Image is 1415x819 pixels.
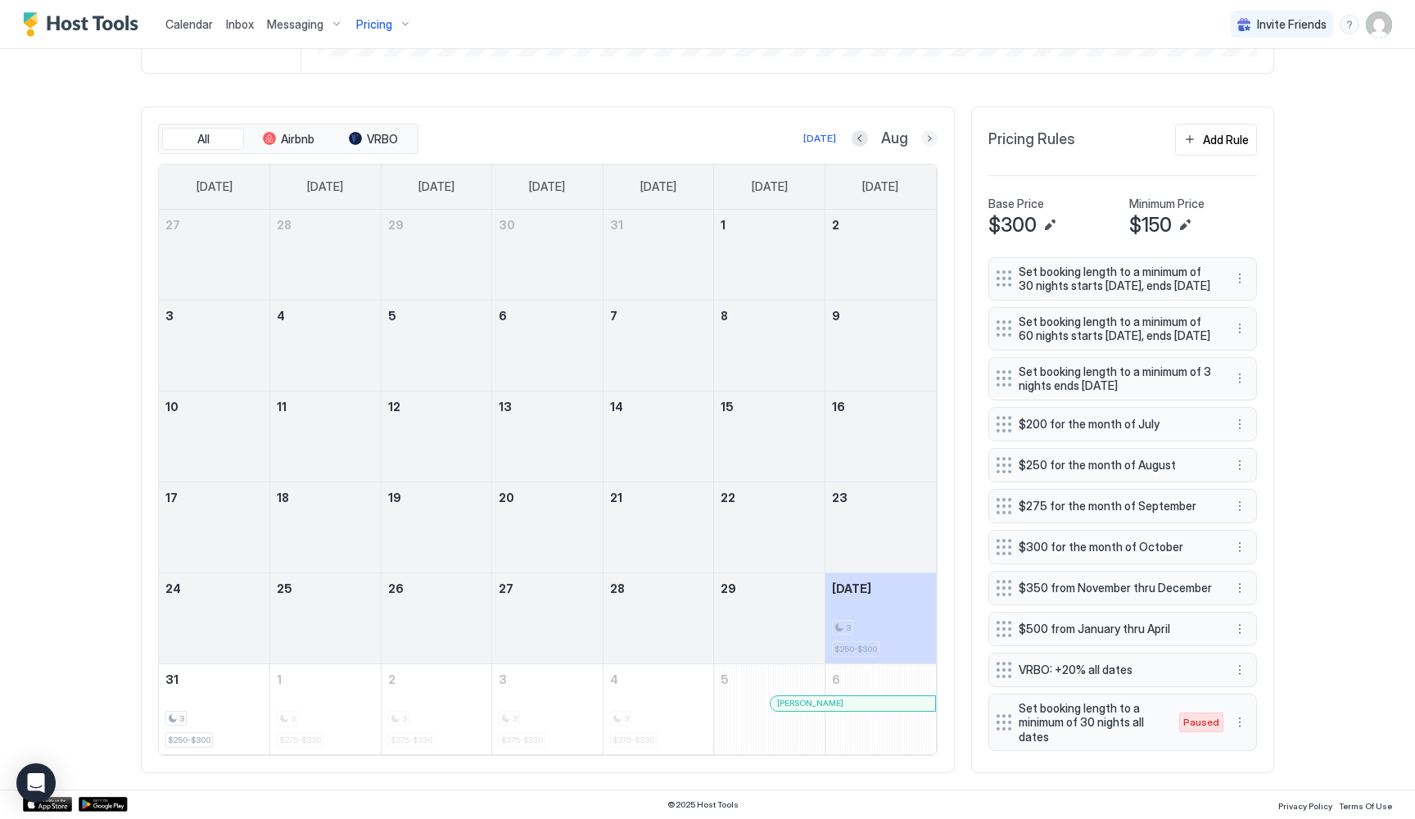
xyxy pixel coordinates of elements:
[307,179,343,194] span: [DATE]
[610,400,623,414] span: 14
[825,391,936,482] td: August 16, 2025
[825,301,936,331] a: August 9, 2025
[159,664,269,695] a: August 31, 2025
[1019,663,1214,677] span: VRBO: +20% all dates
[1019,701,1163,744] span: Set booking length to a minimum of 30 nights all dates
[381,663,492,754] td: September 2, 2025
[499,218,515,232] span: 30
[832,672,840,686] span: 6
[1019,314,1214,343] span: Set booking length to a minimum of 60 nights starts [DATE], ends [DATE]
[721,218,726,232] span: 1
[832,491,848,505] span: 23
[640,179,676,194] span: [DATE]
[1019,581,1214,595] span: $350 from November thru December
[921,130,938,147] button: Next month
[513,165,581,209] a: Wednesday
[610,309,617,323] span: 7
[1366,11,1392,38] div: User profile
[1230,578,1250,598] button: More options
[277,491,289,505] span: 18
[492,482,603,513] a: August 20, 2025
[291,165,359,209] a: Monday
[270,300,382,391] td: August 4, 2025
[1230,660,1250,680] button: More options
[1257,17,1327,32] span: Invite Friends
[499,491,514,505] span: 20
[270,210,381,240] a: July 28, 2025
[988,213,1037,238] span: $300
[270,482,381,513] a: August 18, 2025
[270,573,381,604] a: August 25, 2025
[1230,369,1250,388] div: menu
[1278,801,1332,811] span: Privacy Policy
[180,165,249,209] a: Sunday
[270,572,382,663] td: August 25, 2025
[610,491,622,505] span: 21
[1278,796,1332,813] a: Privacy Policy
[168,735,210,745] span: $250-$300
[1230,319,1250,338] div: menu
[714,482,825,513] a: August 22, 2025
[159,210,270,301] td: July 27, 2025
[381,572,492,663] td: August 26, 2025
[1230,619,1250,639] button: More options
[270,663,382,754] td: September 1, 2025
[165,309,174,323] span: 3
[825,391,936,422] a: August 16, 2025
[752,179,788,194] span: [DATE]
[247,128,329,151] button: Airbnb
[270,301,381,331] a: August 4, 2025
[1230,269,1250,288] div: menu
[388,672,396,686] span: 2
[492,210,603,240] a: July 30, 2025
[492,300,604,391] td: August 6, 2025
[159,573,269,604] a: August 24, 2025
[159,391,269,422] a: August 10, 2025
[179,713,184,724] span: 3
[492,210,604,301] td: July 30, 2025
[492,301,603,331] a: August 6, 2025
[803,131,836,146] div: [DATE]
[381,482,492,572] td: August 19, 2025
[281,132,314,147] span: Airbnb
[267,17,323,32] span: Messaging
[277,672,282,686] span: 1
[603,572,714,663] td: August 28, 2025
[834,644,877,654] span: $250-$300
[1339,801,1392,811] span: Terms Of Use
[382,482,492,513] a: August 19, 2025
[610,672,618,686] span: 4
[604,482,714,513] a: August 21, 2025
[159,482,269,513] a: August 17, 2025
[270,391,381,422] a: August 11, 2025
[277,218,292,232] span: 28
[16,763,56,803] div: Open Intercom Messenger
[1019,265,1214,293] span: Set booking length to a minimum of 30 nights starts [DATE], ends [DATE]
[603,300,714,391] td: August 7, 2025
[825,210,936,240] a: August 2, 2025
[1040,215,1060,235] button: Edit
[382,573,492,604] a: August 26, 2025
[402,165,471,209] a: Tuesday
[714,482,825,572] td: August 22, 2025
[418,179,454,194] span: [DATE]
[270,391,382,482] td: August 11, 2025
[610,218,623,232] span: 31
[23,12,146,37] a: Host Tools Logo
[492,391,604,482] td: August 13, 2025
[1129,213,1172,238] span: $150
[499,309,507,323] span: 6
[381,300,492,391] td: August 5, 2025
[862,179,898,194] span: [DATE]
[165,581,181,595] span: 24
[1019,499,1214,514] span: $275 for the month of September
[499,672,507,686] span: 3
[499,581,513,595] span: 27
[79,797,128,812] a: Google Play Store
[1230,496,1250,516] div: menu
[529,179,565,194] span: [DATE]
[714,301,825,331] a: August 8, 2025
[158,124,418,155] div: tab-group
[381,391,492,482] td: August 12, 2025
[1175,215,1195,235] button: Edit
